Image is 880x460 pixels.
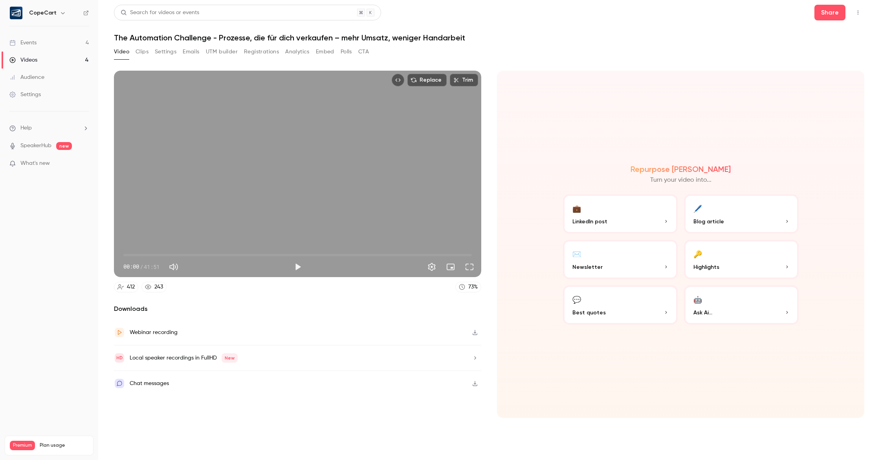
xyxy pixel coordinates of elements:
[56,142,72,150] span: new
[693,293,702,305] div: 🤖
[563,194,678,234] button: 💼LinkedIn post
[20,159,50,168] span: What's new
[183,46,199,58] button: Emails
[392,74,404,86] button: Embed video
[155,46,176,58] button: Settings
[693,217,724,226] span: Blog article
[154,283,163,291] div: 243
[572,308,606,317] span: Best quotes
[650,175,711,185] p: Turn your video into...
[136,46,148,58] button: Clips
[450,74,478,86] button: Trim
[10,441,35,450] span: Premium
[563,285,678,325] button: 💬Best quotes
[572,202,581,214] div: 💼
[684,285,799,325] button: 🤖Ask Ai...
[455,282,481,292] a: 73%
[127,283,135,291] div: 412
[631,164,731,174] h2: Repurpose [PERSON_NAME]
[144,263,159,271] span: 41:51
[222,353,238,363] span: New
[684,194,799,234] button: 🖊️Blog article
[20,124,32,132] span: Help
[130,328,178,337] div: Webinar recording
[693,248,702,260] div: 🔑
[114,282,138,292] a: 412
[166,259,181,275] button: Mute
[693,202,702,214] div: 🖊️
[468,283,478,291] div: 73 %
[572,217,607,226] span: LinkedIn post
[114,304,481,314] h2: Downloads
[141,282,167,292] a: 243
[9,124,89,132] li: help-dropdown-opener
[572,263,603,271] span: Newsletter
[29,9,57,17] h6: CopeCart
[130,379,169,388] div: Chat messages
[140,263,143,271] span: /
[814,5,845,20] button: Share
[316,46,334,58] button: Embed
[462,259,477,275] button: Full screen
[114,46,129,58] button: Video
[290,259,306,275] button: Play
[206,46,238,58] button: UTM builder
[9,91,41,99] div: Settings
[10,7,22,19] img: CopeCart
[693,263,719,271] span: Highlights
[123,263,159,271] div: 00:00
[341,46,352,58] button: Polls
[572,293,581,305] div: 💬
[285,46,310,58] button: Analytics
[9,39,37,47] div: Events
[9,56,37,64] div: Videos
[130,353,238,363] div: Local speaker recordings in FullHD
[40,442,88,449] span: Plan usage
[9,73,44,81] div: Audience
[852,6,864,19] button: Top Bar Actions
[693,308,712,317] span: Ask Ai...
[572,248,581,260] div: ✉️
[358,46,369,58] button: CTA
[20,142,51,150] a: SpeakerHub
[407,74,447,86] button: Replace
[563,240,678,279] button: ✉️Newsletter
[443,259,458,275] button: Turn on miniplayer
[424,259,440,275] button: Settings
[114,33,864,42] h1: The Automation Challenge - Prozesse, die für dich verkaufen – mehr Umsatz, weniger Handarbeit
[684,240,799,279] button: 🔑Highlights
[123,263,139,271] span: 00:00
[121,9,199,17] div: Search for videos or events
[244,46,279,58] button: Registrations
